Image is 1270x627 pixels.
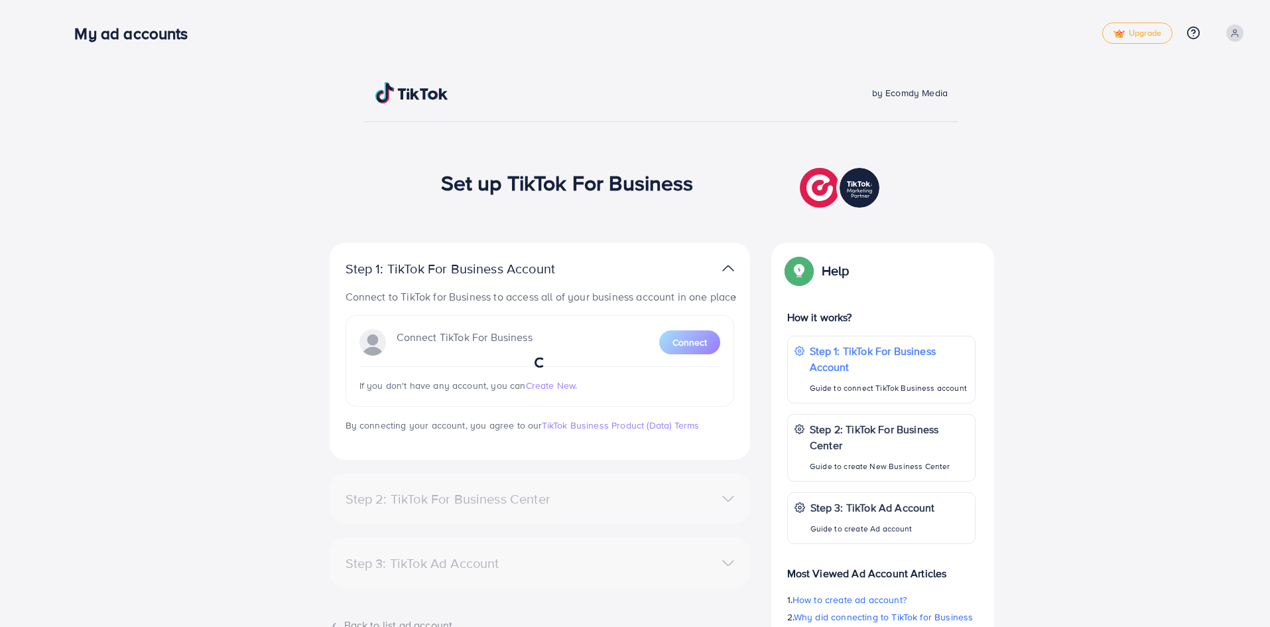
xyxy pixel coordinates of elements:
img: TikTok partner [722,259,734,278]
p: Help [822,263,850,279]
p: Guide to create Ad account [810,521,935,537]
img: TikTok partner [800,165,883,211]
p: Most Viewed Ad Account Articles [787,555,976,581]
p: How it works? [787,309,976,325]
h1: Set up TikTok For Business [441,170,694,195]
p: Guide to connect TikTok Business account [810,380,968,396]
p: Step 1: TikTok For Business Account [346,261,598,277]
h3: My ad accounts [74,24,198,43]
p: 1. [787,592,976,608]
span: How to create ad account? [793,593,907,606]
p: Step 3: TikTok Ad Account [810,500,935,516]
span: Upgrade [1113,29,1161,38]
span: by Ecomdy Media [872,86,948,100]
a: tickUpgrade [1102,23,1173,44]
img: Popup guide [787,259,811,283]
p: Step 2: TikTok For Business Center [810,421,968,453]
img: TikTok [375,82,448,104]
img: tick [1113,29,1125,38]
p: Guide to create New Business Center [810,458,968,474]
p: Step 1: TikTok For Business Account [810,343,968,375]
